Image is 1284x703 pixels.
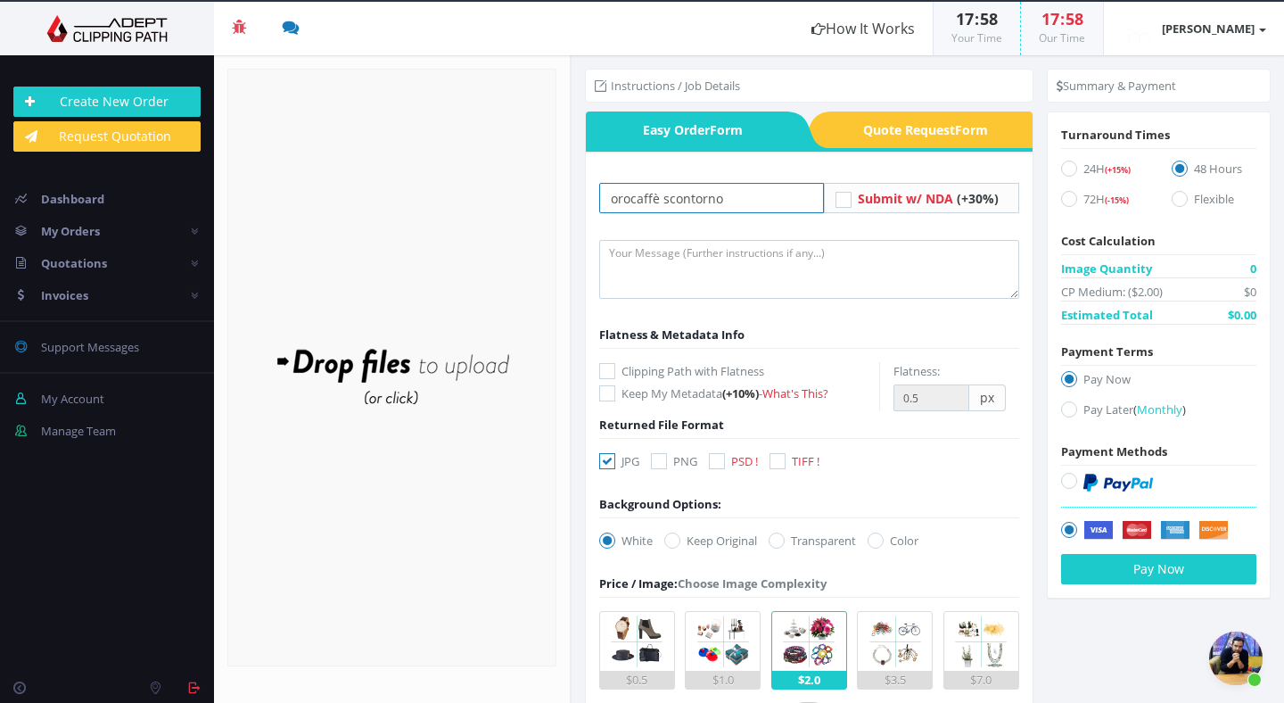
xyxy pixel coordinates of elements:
span: Payment Terms [1061,343,1153,360]
i: Form [710,121,743,138]
span: 58 [1066,8,1083,29]
span: Dashboard [41,191,104,207]
span: 17 [956,8,974,29]
span: My Orders [41,223,100,239]
span: px [969,385,1006,411]
img: 5.png [951,612,1010,671]
div: $3.5 [858,671,932,689]
div: Choose Image Complexity [599,575,827,592]
a: Create New Order [13,87,201,117]
label: 24H [1061,160,1146,184]
label: Keep Original [664,532,757,550]
label: JPG [599,452,639,470]
img: Adept Graphics [13,15,201,42]
span: $0.00 [1228,306,1256,324]
span: Support Messages [41,339,139,355]
label: Keep My Metadata - [599,385,879,402]
span: Cost Calculation [1061,233,1156,249]
span: $0 [1244,283,1256,301]
label: Pay Now [1061,370,1256,394]
label: 72H [1061,190,1146,214]
label: White [599,532,653,550]
a: (-15%) [1105,191,1129,207]
span: (+30%) [957,190,999,207]
a: Quote RequestForm [832,112,1033,148]
img: PayPal [1083,474,1153,492]
li: Summary & Payment [1057,77,1176,95]
label: Transparent [769,532,856,550]
a: [PERSON_NAME] [1104,2,1284,55]
label: 48 Hours [1172,160,1256,184]
span: : [1059,8,1066,29]
span: Manage Team [41,423,116,439]
span: Submit w/ NDA [858,190,953,207]
div: Background Options: [599,495,721,513]
a: How It Works [794,2,933,55]
label: Pay Later [1061,401,1256,425]
input: Your Order Title [599,183,824,213]
img: timthumb.php [1122,11,1157,46]
span: Flatness & Metadata Info [599,327,745,343]
label: PNG [651,452,697,470]
label: Clipping Path with Flatness [599,362,879,380]
label: Flexible [1172,190,1256,214]
span: CP Medium: ($2.00) [1061,283,1163,301]
button: Pay Now [1061,554,1256,584]
span: Estimated Total [1061,306,1153,324]
div: $1.0 [686,671,760,689]
span: Returned File Format [599,417,724,433]
span: Quote Request [832,112,1033,148]
div: $7.0 [944,671,1018,689]
span: : [974,8,980,29]
a: What's This? [762,385,828,401]
a: Request Quotation [13,121,201,152]
span: Image Quantity [1061,260,1152,277]
a: (+15%) [1105,161,1131,177]
img: 2.png [694,612,753,671]
span: Invoices [41,287,88,303]
span: Monthly [1137,401,1182,418]
label: Color [868,532,918,550]
img: Securely by Stripe [1083,521,1229,541]
span: (+10%) [722,385,759,401]
img: 1.png [607,612,666,671]
li: Instructions / Job Details [595,77,740,95]
span: Turnaround Times [1061,127,1170,143]
span: PSD ! [731,453,758,469]
span: Payment Methods [1061,443,1167,459]
small: Our Time [1039,30,1085,45]
span: Quotations [41,255,107,271]
span: My Account [41,391,104,407]
label: Flatness: [893,362,940,380]
span: 0 [1250,260,1256,277]
span: Price / Image: [599,575,678,591]
a: (Monthly) [1133,401,1186,418]
img: 3.png [779,612,838,671]
span: Easy Order [586,112,787,148]
strong: [PERSON_NAME] [1162,21,1255,37]
img: 4.png [866,612,925,671]
span: (+15%) [1105,164,1131,176]
div: $2.0 [772,671,846,689]
i: Form [955,121,988,138]
span: (-15%) [1105,194,1129,206]
a: Submit w/ NDA (+30%) [858,190,999,207]
a: Easy OrderForm [586,112,787,148]
span: 58 [980,8,998,29]
small: Your Time [951,30,1002,45]
span: 17 [1041,8,1059,29]
div: $0.5 [600,671,674,689]
span: TIFF ! [792,453,819,469]
div: Aprire la chat [1209,632,1263,685]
